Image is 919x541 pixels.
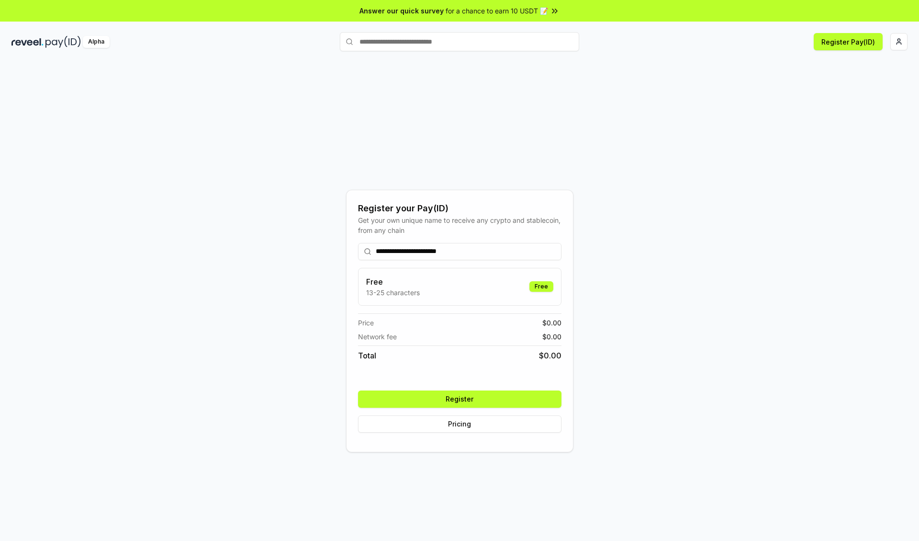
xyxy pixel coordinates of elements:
[529,281,553,292] div: Free
[358,332,397,342] span: Network fee
[358,350,376,361] span: Total
[45,36,81,48] img: pay_id
[358,202,561,215] div: Register your Pay(ID)
[814,33,883,50] button: Register Pay(ID)
[11,36,44,48] img: reveel_dark
[359,6,444,16] span: Answer our quick survey
[539,350,561,361] span: $ 0.00
[83,36,110,48] div: Alpha
[366,276,420,288] h3: Free
[446,6,548,16] span: for a chance to earn 10 USDT 📝
[358,318,374,328] span: Price
[366,288,420,298] p: 13-25 characters
[542,332,561,342] span: $ 0.00
[358,391,561,408] button: Register
[358,215,561,235] div: Get your own unique name to receive any crypto and stablecoin, from any chain
[542,318,561,328] span: $ 0.00
[358,415,561,433] button: Pricing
